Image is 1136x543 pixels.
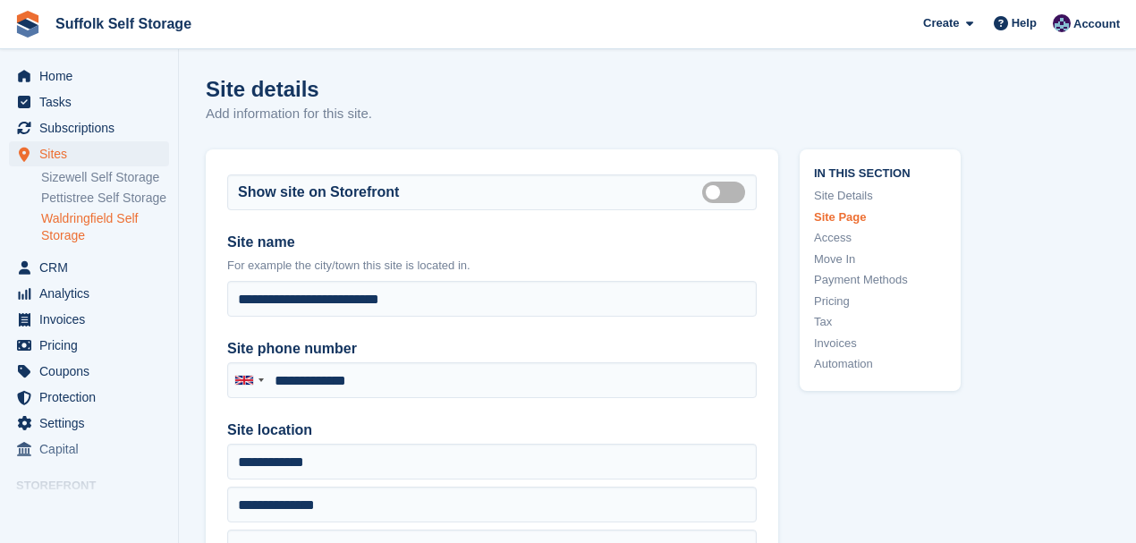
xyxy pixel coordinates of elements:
[39,437,147,462] span: Capital
[9,141,169,166] a: menu
[9,411,169,436] a: menu
[9,307,169,332] a: menu
[206,77,372,101] h1: Site details
[227,420,757,441] label: Site location
[9,499,169,524] a: menu
[9,385,169,410] a: menu
[238,182,399,203] label: Show site on Storefront
[814,313,946,331] a: Tax
[39,115,147,140] span: Subscriptions
[41,169,169,186] a: Sizewell Self Storage
[39,385,147,410] span: Protection
[228,363,269,397] div: United Kingdom: +44
[227,338,757,360] label: Site phone number
[1012,14,1037,32] span: Help
[9,89,169,115] a: menu
[148,501,169,522] a: Preview store
[814,335,946,352] a: Invoices
[39,89,147,115] span: Tasks
[814,187,946,205] a: Site Details
[814,164,946,181] span: In this section
[39,359,147,384] span: Coupons
[9,333,169,358] a: menu
[814,208,946,226] a: Site Page
[41,190,169,207] a: Pettistree Self Storage
[814,250,946,268] a: Move In
[814,355,946,373] a: Automation
[39,411,147,436] span: Settings
[39,64,147,89] span: Home
[9,115,169,140] a: menu
[9,359,169,384] a: menu
[702,191,752,193] label: Is public
[9,255,169,280] a: menu
[814,293,946,310] a: Pricing
[39,499,147,524] span: Online Store
[39,281,147,306] span: Analytics
[227,257,757,275] p: For example the city/town this site is located in.
[39,141,147,166] span: Sites
[227,232,757,253] label: Site name
[9,64,169,89] a: menu
[16,477,178,495] span: Storefront
[814,229,946,247] a: Access
[41,210,169,244] a: Waldringfield Self Storage
[9,437,169,462] a: menu
[39,333,147,358] span: Pricing
[814,271,946,289] a: Payment Methods
[9,281,169,306] a: menu
[14,11,41,38] img: stora-icon-8386f47178a22dfd0bd8f6a31ec36ba5ce8667c1dd55bd0f319d3a0aa187defe.svg
[39,307,147,332] span: Invoices
[1053,14,1071,32] img: William Notcutt
[923,14,959,32] span: Create
[206,104,372,124] p: Add information for this site.
[48,9,199,38] a: Suffolk Self Storage
[1073,15,1120,33] span: Account
[39,255,147,280] span: CRM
